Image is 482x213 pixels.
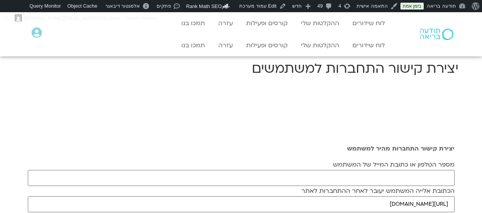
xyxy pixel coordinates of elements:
a: בזמן אמת [400,3,424,10]
a: עזרה [215,16,237,30]
h1: יצירת קישור התחברות למשתמשים [24,59,458,78]
span: Admin Notices [126,12,158,24]
label: הכתובת אלייה המשתמש יעובר לאחר ההתחברות לאתר [301,187,455,194]
a: קורסים ופעילות [242,16,291,30]
span: [EMAIL_ADDRESS][DOMAIN_NAME] [24,15,108,21]
h2: יצירת קישור התחברות מהיר למשתמש [28,145,455,152]
a: תמכו בנו [178,38,209,53]
span: Rank Math SEO [186,3,222,9]
a: לוח שידורים [349,16,389,30]
a: ההקלטות שלי [297,38,343,53]
img: תודעה בריאה [420,29,453,40]
a: תמכו בנו [178,16,209,30]
a: שלום, [12,12,123,24]
a: לוח שידורים [349,38,389,53]
a: קורסים ופעילות [242,38,291,53]
a: ההקלטות שלי [297,16,343,30]
a: עזרה [215,38,237,53]
label: מספר הטלפון או כתובת המייל של המשתמש [333,161,455,168]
